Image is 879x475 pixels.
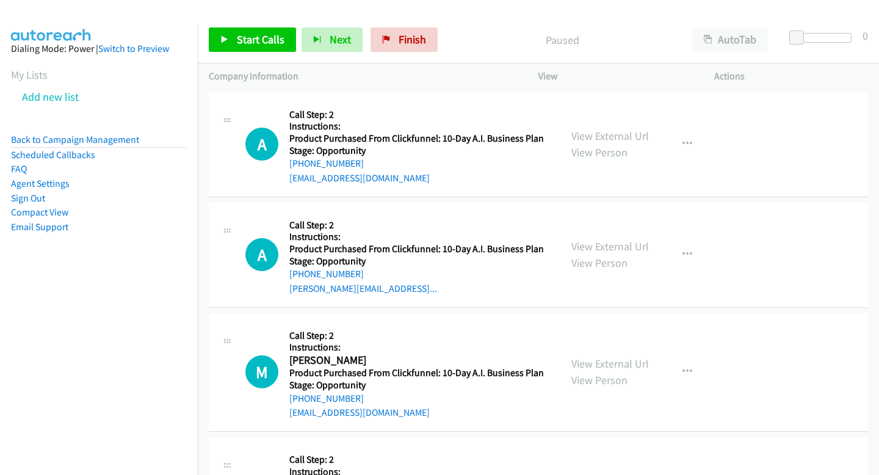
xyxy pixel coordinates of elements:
span: Start Calls [237,32,284,46]
a: Start Calls [209,27,296,52]
a: [PHONE_NUMBER] [289,158,364,169]
a: Agent Settings [11,178,70,189]
a: [EMAIL_ADDRESS][DOMAIN_NAME] [289,172,430,184]
p: Paused [454,32,670,48]
div: The call is yet to be attempted [245,355,278,388]
a: Scheduled Callbacks [11,149,95,161]
div: The call is yet to be attempted [245,238,278,271]
a: Switch to Preview [98,43,169,54]
a: Back to Campaign Management [11,134,139,145]
a: Sign Out [11,192,45,204]
h5: Product Purchased From Clickfunnel: 10-Day A.I. Business Plan [289,243,549,255]
p: Actions [714,69,868,84]
a: [PHONE_NUMBER] [289,268,364,280]
h5: Instructions: [289,120,549,132]
h5: Product Purchased From Clickfunnel: 10-Day A.I. Business Plan [289,367,549,379]
a: View External Url [571,239,649,253]
a: My Lists [11,68,48,82]
div: Dialing Mode: Power | [11,42,187,56]
a: View Person [571,145,628,159]
h5: Call Step: 2 [289,330,549,342]
button: AutoTab [692,27,768,52]
h1: A [245,238,278,271]
div: The call is yet to be attempted [245,128,278,161]
h5: Stage: Opportunity [289,145,549,157]
p: Company Information [209,69,516,84]
h1: M [245,355,278,388]
a: View Person [571,373,628,387]
button: Next [302,27,363,52]
h5: Call Step: 2 [289,219,549,231]
div: 0 [863,27,868,44]
div: Delay between calls (in seconds) [795,33,852,43]
h5: Product Purchased From Clickfunnel: 10-Day A.I. Business Plan [289,132,549,145]
a: View External Url [571,129,649,143]
a: Finish [371,27,438,52]
h5: Call Step: 2 [289,454,549,466]
a: View Person [571,256,628,270]
span: Next [330,32,351,46]
p: View [538,69,692,84]
h5: Instructions: [289,341,549,354]
h1: A [245,128,278,161]
a: View External Url [571,357,649,371]
a: Email Support [11,221,68,233]
a: Add new list [22,90,79,104]
a: FAQ [11,163,27,175]
h5: Stage: Opportunity [289,379,549,391]
h5: Stage: Opportunity [289,255,549,267]
a: [PHONE_NUMBER] [289,393,364,404]
a: Compact View [11,206,68,218]
h5: Call Step: 2 [289,109,549,121]
h5: Instructions: [289,231,549,243]
h2: [PERSON_NAME] [289,354,549,368]
a: [PERSON_NAME][EMAIL_ADDRESS]... [289,283,437,294]
span: Finish [399,32,426,46]
a: [EMAIL_ADDRESS][DOMAIN_NAME] [289,407,430,418]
